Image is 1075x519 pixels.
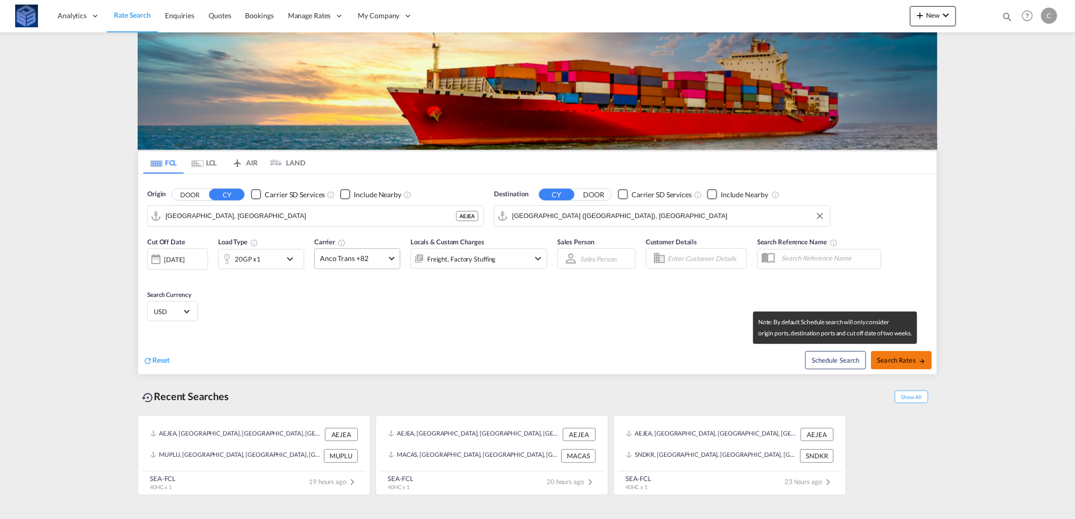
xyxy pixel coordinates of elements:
[265,190,325,200] div: Carrier SD Services
[584,476,596,488] md-icon: icon-chevron-right
[776,250,881,266] input: Search Reference Name
[231,157,243,164] md-icon: icon-airplane
[209,11,231,20] span: Quotes
[58,11,87,21] span: Analytics
[626,484,647,490] span: 40HC x 1
[579,251,617,266] md-select: Sales Person
[1041,8,1057,24] div: C
[427,252,496,266] div: Freight Factory Stuffing
[147,238,185,246] span: Cut Off Date
[456,211,478,221] div: AEJEA
[218,249,304,269] div: 20GP x1icon-chevron-down
[165,11,194,20] span: Enquiries
[626,449,798,462] div: SNDKR, Dakar, Senegal, Western Africa, Africa
[914,9,926,21] md-icon: icon-plus 400-fg
[150,449,321,462] div: MUPLU, Port Louis, Mauritius, Eastern Africa, Africa
[557,238,594,246] span: Sales Person
[288,11,331,21] span: Manage Rates
[812,208,828,224] button: Clear Input
[618,189,692,200] md-checkbox: Checkbox No Ink
[494,189,528,199] span: Destination
[613,415,846,495] recent-search-card: AEJEA, [GEOGRAPHIC_DATA], [GEOGRAPHIC_DATA], [GEOGRAPHIC_DATA], [GEOGRAPHIC_DATA] AEJEASNDKR, [GE...
[561,449,596,462] div: MACAS
[800,449,834,462] div: SNDKR
[152,356,170,364] span: Reset
[284,253,301,265] md-icon: icon-chevron-down
[771,191,779,199] md-icon: Unchecked: Ignores neighbouring ports when fetching rates.Checked : Includes neighbouring ports w...
[632,190,692,200] div: Carrier SD Services
[148,206,483,226] md-input-container: Jebel Ali, AEJEA
[1019,7,1036,24] span: Help
[138,415,370,495] recent-search-card: AEJEA, [GEOGRAPHIC_DATA], [GEOGRAPHIC_DATA], [GEOGRAPHIC_DATA], [GEOGRAPHIC_DATA] AEJEAMUPLU, [GE...
[324,449,358,462] div: MUPLU
[172,189,208,200] button: DOOR
[512,208,825,224] input: Search by Port
[668,251,743,266] input: Enter Customer Details
[147,189,166,199] span: Origin
[822,476,834,488] md-icon: icon-chevron-right
[150,474,176,483] div: SEA-FCL
[338,239,346,247] md-icon: The selected Trucker/Carrierwill be displayed in the rate results If the rates are from another f...
[801,428,834,441] div: AEJEA
[547,478,596,486] span: 20 hours ago
[354,190,401,200] div: Include Nearby
[235,252,261,266] div: 20GP x1
[245,11,274,20] span: Bookings
[403,191,411,199] md-icon: Unchecked: Ignores neighbouring ports when fetching rates.Checked : Includes neighbouring ports w...
[388,449,559,462] div: MACAS, Casablanca, Morocco, Northern Africa, Africa
[410,238,484,246] span: Locals & Custom Charges
[143,356,152,365] md-icon: icon-refresh
[224,151,265,174] md-tab-item: AIR
[265,151,305,174] md-tab-item: LAND
[376,415,608,495] recent-search-card: AEJEA, [GEOGRAPHIC_DATA], [GEOGRAPHIC_DATA], [GEOGRAPHIC_DATA], [GEOGRAPHIC_DATA] AEJEAMACAS, [GE...
[143,151,184,174] md-tab-item: FCL
[1002,11,1013,22] md-icon: icon-magnify
[138,174,937,374] div: Origin DOOR CY Checkbox No InkUnchecked: Search for CY (Container Yard) services for all selected...
[147,248,208,270] div: [DATE]
[626,428,798,441] div: AEJEA, Jebel Ali, United Arab Emirates, Middle East, Middle East
[346,476,358,488] md-icon: icon-chevron-right
[877,356,926,364] span: Search Rates
[138,385,233,408] div: Recent Searches
[410,248,547,269] div: Freight Factory Stuffingicon-chevron-down
[910,6,956,26] button: icon-plus 400-fgNewicon-chevron-down
[164,255,185,264] div: [DATE]
[250,239,258,247] md-icon: icon-information-outline
[15,5,38,27] img: fff785d0086311efa2d3e168b14c2f64.png
[494,206,830,226] md-input-container: Genova (Genoa), ITGOA
[114,11,151,19] span: Rate Search
[340,189,401,200] md-checkbox: Checkbox No Ink
[388,428,560,441] div: AEJEA, Jebel Ali, United Arab Emirates, Middle East, Middle East
[154,307,182,316] span: USD
[218,238,258,246] span: Load Type
[251,189,325,200] md-checkbox: Checkbox No Ink
[1002,11,1013,26] div: icon-magnify
[184,151,224,174] md-tab-item: LCL
[940,9,952,21] md-icon: icon-chevron-down
[532,252,544,265] md-icon: icon-chevron-down
[539,189,574,200] button: CY
[209,189,244,200] button: CY
[153,304,192,319] md-select: Select Currency: $ USDUnited States Dollar
[320,253,386,264] span: Anco Trans +82
[871,351,932,369] button: Search Ratesicon-arrow-right
[919,358,926,365] md-icon: icon-arrow-right
[626,474,651,483] div: SEA-FCL
[694,191,702,199] md-icon: Unchecked: Search for CY (Container Yard) services for all selected carriers.Checked : Search for...
[753,312,917,344] md-tooltip: Note: By default Schedule search will only consider origin ports, destination ports and cut off d...
[143,151,305,174] md-pagination-wrapper: Use the left and right arrow keys to navigate between tabs
[707,189,768,200] md-checkbox: Checkbox No Ink
[327,191,335,199] md-icon: Unchecked: Search for CY (Container Yard) services for all selected carriers.Checked : Search for...
[143,355,170,366] div: icon-refreshReset
[147,291,191,298] span: Search Currency
[895,391,928,403] span: Show All
[325,428,358,441] div: AEJEA
[150,428,322,441] div: AEJEA, Jebel Ali, United Arab Emirates, Middle East, Middle East
[563,428,596,441] div: AEJEA
[147,269,155,282] md-datepicker: Select
[646,238,697,246] span: Customer Details
[1019,7,1041,25] div: Help
[166,208,456,224] input: Search by Port
[576,189,611,200] button: DOOR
